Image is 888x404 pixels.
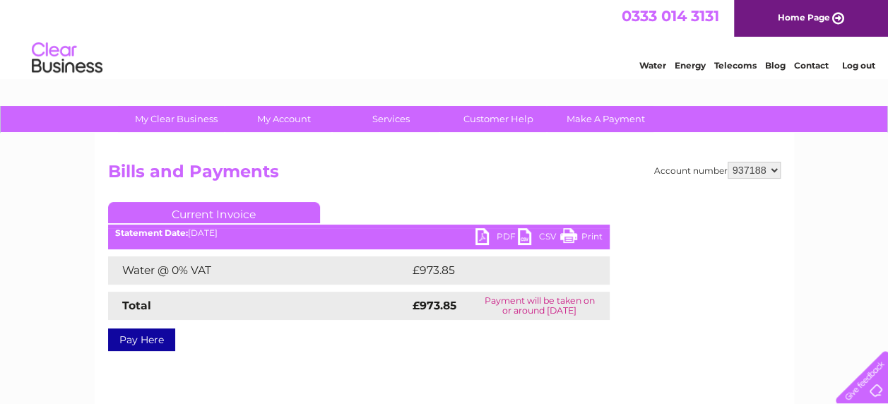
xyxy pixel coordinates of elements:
[794,60,829,71] a: Contact
[622,7,719,25] a: 0333 014 3131
[469,292,609,320] td: Payment will be taken on or around [DATE]
[841,60,875,71] a: Log out
[111,8,779,69] div: Clear Business is a trading name of Verastar Limited (registered in [GEOGRAPHIC_DATA] No. 3667643...
[675,60,706,71] a: Energy
[639,60,666,71] a: Water
[108,228,610,238] div: [DATE]
[31,37,103,80] img: logo.png
[225,106,342,132] a: My Account
[122,299,151,312] strong: Total
[440,106,557,132] a: Customer Help
[560,228,603,249] a: Print
[475,228,518,249] a: PDF
[108,328,175,351] a: Pay Here
[108,256,409,285] td: Water @ 0% VAT
[108,202,320,223] a: Current Invoice
[413,299,456,312] strong: £973.85
[118,106,235,132] a: My Clear Business
[765,60,786,71] a: Blog
[333,106,449,132] a: Services
[714,60,757,71] a: Telecoms
[654,162,781,179] div: Account number
[518,228,560,249] a: CSV
[409,256,585,285] td: £973.85
[115,227,188,238] b: Statement Date:
[547,106,664,132] a: Make A Payment
[108,162,781,189] h2: Bills and Payments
